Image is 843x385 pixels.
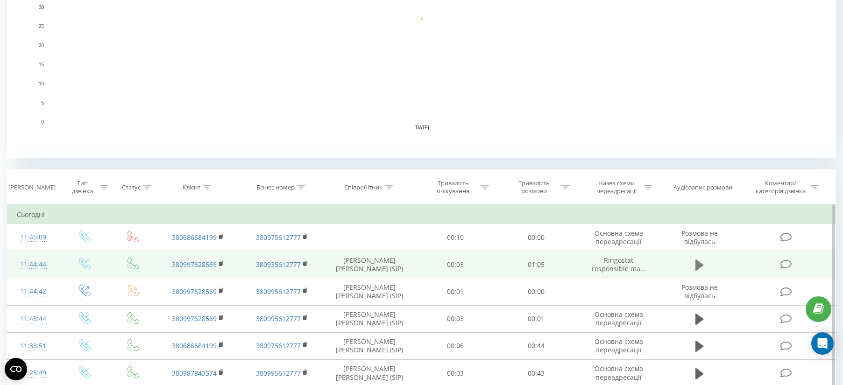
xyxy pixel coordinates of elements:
[681,283,718,300] span: Розмова не відбулась
[39,24,44,29] text: 25
[496,305,577,332] td: 00:01
[39,62,44,67] text: 15
[414,125,429,130] text: [DATE]
[577,332,661,359] td: Основна схема переадресації
[183,183,200,191] div: Клієнт
[509,179,559,195] div: Тривалість розмови
[496,251,577,278] td: 01:05
[415,224,496,251] td: 00:10
[344,183,383,191] div: Співробітник
[122,183,141,191] div: Статус
[39,43,44,48] text: 20
[577,224,661,251] td: Основна схема переадресації
[17,310,50,328] div: 11:43:44
[324,278,415,305] td: [PERSON_NAME] [PERSON_NAME] (SIP)
[41,100,44,105] text: 5
[172,233,217,242] a: 380686684199
[7,205,836,224] td: Сьогодні
[5,358,27,380] button: Open CMP widget
[577,305,661,332] td: Основна схема переадресації
[172,287,217,296] a: 380997628569
[256,183,295,191] div: Бізнес номер
[67,179,98,195] div: Тип дзвінка
[17,255,50,273] div: 11:44:44
[415,251,496,278] td: 00:03
[172,314,217,323] a: 380997628569
[256,369,301,378] a: 380995612777
[811,332,834,355] div: Open Intercom Messenger
[17,337,50,355] div: 11:33:51
[39,81,44,86] text: 10
[415,305,496,332] td: 00:03
[415,332,496,359] td: 00:06
[324,251,415,278] td: [PERSON_NAME] [PERSON_NAME] (SIP)
[256,314,301,323] a: 380995612777
[17,364,50,382] div: 11:25:49
[39,5,44,10] text: 30
[172,341,217,350] a: 380686684199
[172,260,217,269] a: 380997628569
[8,183,56,191] div: [PERSON_NAME]
[256,341,301,350] a: 380975612777
[256,287,301,296] a: 380995612777
[415,278,496,305] td: 00:01
[496,332,577,359] td: 00:44
[256,233,301,242] a: 380975612777
[324,332,415,359] td: [PERSON_NAME] [PERSON_NAME] (SIP)
[496,278,577,305] td: 00:00
[592,179,642,195] div: Назва схеми переадресації
[17,282,50,301] div: 11:44:42
[673,183,732,191] div: Аудіозапис розмови
[17,228,50,246] div: 11:45:09
[496,224,577,251] td: 00:00
[428,179,478,195] div: Тривалість очікування
[753,179,808,195] div: Коментар/категорія дзвінка
[41,119,44,125] text: 0
[256,260,301,269] a: 380935612777
[172,369,217,378] a: 380987843574
[324,305,415,332] td: [PERSON_NAME] [PERSON_NAME] (SIP)
[681,229,718,246] span: Розмова не відбулась
[592,256,646,273] span: Ringostat responsible ma...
